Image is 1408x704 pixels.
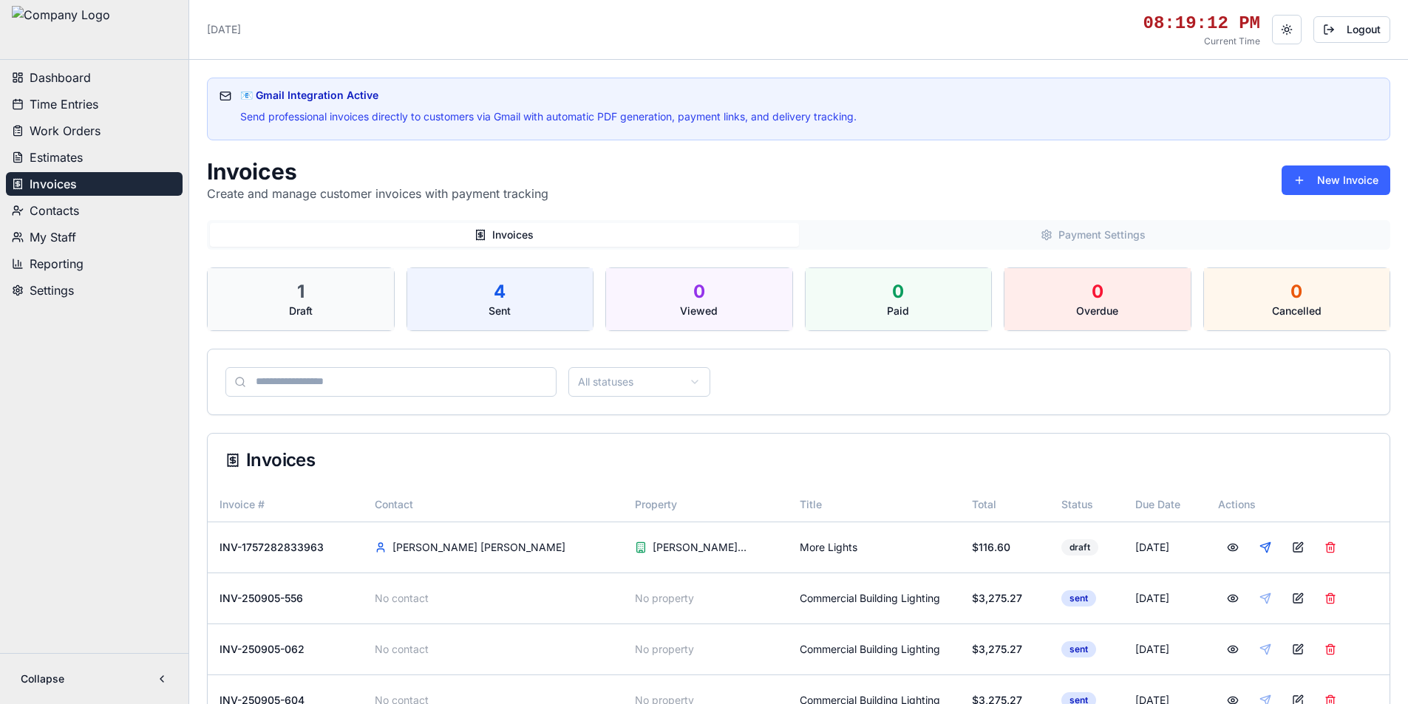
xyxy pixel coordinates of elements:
p: Current Time [1143,35,1260,47]
span: No contact [375,643,429,655]
span: [PERSON_NAME] [PERSON_NAME] [392,540,565,555]
th: Contact [363,487,623,522]
div: Invoices [225,451,1372,469]
th: Invoice # [208,487,363,522]
span: Collapse [21,671,64,686]
span: Time Entries [30,95,98,113]
span: Dashboard [30,69,91,86]
span: Invoices [30,175,77,193]
th: Status [1050,487,1123,522]
div: 0 [1016,280,1179,304]
button: My Staff [6,225,183,249]
div: 0 [817,280,980,304]
button: Edit [1283,636,1313,663]
button: Settings [6,278,183,302]
div: draft [1061,539,1098,556]
div: sent [419,304,582,318]
button: Time Entries [6,92,183,116]
button: Invoices [6,172,183,196]
span: No contact [375,592,429,604]
td: More Lights [788,522,960,573]
button: View [1218,534,1248,561]
span: [PERSON_NAME] Of Edendary [653,540,747,555]
button: View [1218,636,1248,663]
button: Reporting [6,252,183,276]
button: Edit [1283,534,1313,561]
th: Actions [1206,487,1390,522]
div: viewed [618,304,780,318]
td: $116.60 [960,522,1050,573]
button: Work Orders [6,119,183,143]
button: Dashboard [6,66,183,89]
td: INV-250905-556 [208,573,363,624]
span: No property [635,643,694,655]
td: Commercial Building Lighting [788,624,960,675]
p: Send professional invoices directly to customers via Gmail with automatic PDF generation, payment... [240,109,1378,126]
button: Delete [1316,534,1345,561]
div: paid [817,304,980,318]
div: 08:19:12 PM [1143,12,1260,35]
button: Contacts [6,199,183,222]
th: Title [788,487,960,522]
img: Company Logo [12,6,110,53]
td: INV-1757282833963 [208,522,363,573]
span: Estimates [30,148,83,166]
div: sent [1061,590,1096,606]
td: [DATE] [1123,624,1207,675]
td: Commercial Building Lighting [788,573,960,624]
p: [DATE] [207,22,241,37]
span: My Staff [30,228,76,246]
th: Total [960,487,1050,522]
span: Work Orders [30,122,101,140]
h1: Invoices [207,158,548,185]
div: 1 [220,280,382,304]
div: 📧 Gmail Integration Active [240,88,1378,103]
div: overdue [1016,304,1179,318]
button: Logout [1313,16,1390,43]
button: View [1218,585,1248,612]
td: [DATE] [1123,573,1207,624]
button: New Invoice [1282,165,1390,195]
div: sent [1061,641,1096,657]
td: [DATE] [1123,522,1207,573]
button: Delete [1316,636,1345,663]
td: $3,275.27 [960,624,1050,675]
div: 0 [1216,280,1378,304]
span: No property [635,592,694,604]
div: 0 [618,280,780,304]
th: Due Date [1123,487,1207,522]
button: Estimates [6,146,183,169]
button: Delete [1316,585,1345,612]
div: draft [220,304,382,318]
span: Reporting [30,255,84,273]
td: $3,275.27 [960,573,1050,624]
button: Send via Gmail [1251,534,1280,561]
span: Settings [30,281,74,299]
th: Property [623,487,788,522]
p: Create and manage customer invoices with payment tracking [207,185,548,202]
button: Invoices [210,223,799,247]
span: Contacts [30,202,79,219]
button: Payment Settings [799,223,1388,247]
div: cancelled [1216,304,1378,318]
button: Collapse [12,666,177,692]
div: 4 [419,280,582,304]
td: INV-250905-062 [208,624,363,675]
button: Edit [1283,585,1313,612]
